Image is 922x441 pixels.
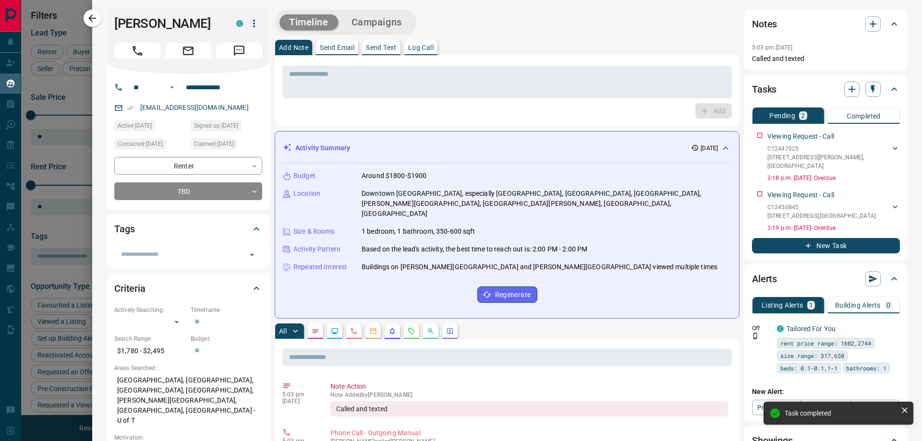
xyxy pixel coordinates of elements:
div: C12450845[STREET_ADDRESS],[GEOGRAPHIC_DATA] [767,201,900,222]
div: TBD [114,182,262,200]
p: Buildings on [PERSON_NAME][GEOGRAPHIC_DATA] and [PERSON_NAME][GEOGRAPHIC_DATA] viewed multiple times [362,262,717,272]
p: Repeated Interest [293,262,347,272]
p: Send Email [320,44,354,51]
button: Open [166,82,178,93]
p: Note Action [330,381,728,392]
div: Mon Oct 13 2025 [191,139,262,152]
p: Viewing Request - Call [767,131,834,142]
p: Based on the lead's activity, the best time to reach out is: 2:00 PM - 2:00 PM [362,244,587,254]
p: Size & Rooms [293,226,335,237]
p: Activity Pattern [293,244,340,254]
h1: [PERSON_NAME] [114,16,222,31]
span: Contacted [DATE] [118,139,163,149]
p: Areas Searched: [114,364,262,372]
p: Note Added by [PERSON_NAME] [330,392,728,398]
p: Actively Searching: [114,306,186,314]
p: All [279,328,287,334]
div: C12447025[STREET_ADDRESS][PERSON_NAME],[GEOGRAPHIC_DATA] [767,143,900,172]
button: Campaigns [342,14,412,30]
h2: Notes [752,16,777,32]
div: Notes [752,12,900,36]
div: Mon Oct 13 2025 [114,139,186,152]
div: Mon Oct 13 2025 [114,120,186,134]
svg: Agent Actions [446,327,454,335]
div: Alerts [752,267,900,290]
a: Tailored For You [787,325,836,333]
span: rent price range: 1602,2744 [780,338,871,348]
p: Phone Call - Outgoing Manual [330,428,728,438]
p: Building Alerts [835,302,881,309]
p: Viewing Request - Call [767,190,834,200]
p: Off [752,324,771,333]
p: Called and texted [752,54,900,64]
h2: Alerts [752,271,777,286]
svg: Calls [350,327,358,335]
div: Renter [114,157,262,175]
p: 3:19 p.m. [DATE] - Overdue [767,224,900,232]
p: Log Call [408,44,434,51]
p: 5:03 pm [DATE] [752,44,793,51]
div: Criteria [114,277,262,300]
button: Timeline [279,14,338,30]
svg: Lead Browsing Activity [331,327,339,335]
p: 5:03 pm [282,391,316,398]
p: 1 bedroom, 1 bathroom, 350-600 sqft [362,226,475,237]
p: Budget [293,171,315,181]
button: Regenerate [477,286,537,303]
div: Tags [114,217,262,240]
div: Mon Oct 13 2025 [191,120,262,134]
p: Send Text [366,44,397,51]
svg: Listing Alerts [388,327,396,335]
div: Called and texted [330,401,728,417]
div: condos.ca [236,20,243,27]
p: C12450845 [767,203,876,212]
p: Activity Summary [295,143,350,153]
span: Active [DATE] [118,121,152,131]
h2: Tags [114,221,134,237]
svg: Push Notification Only [752,333,759,339]
span: bathrooms: 1 [846,363,886,373]
div: Activity Summary[DATE] [283,139,731,157]
div: Tasks [752,78,900,101]
svg: Email Verified [127,105,133,111]
p: Downtown [GEOGRAPHIC_DATA], especially [GEOGRAPHIC_DATA], [GEOGRAPHIC_DATA], [GEOGRAPHIC_DATA], [... [362,189,731,219]
svg: Notes [312,327,319,335]
span: Call [114,43,160,59]
p: 2 [801,112,805,119]
p: Around $1800-$1900 [362,171,426,181]
p: Timeframe: [191,306,262,314]
button: Open [245,248,259,262]
p: [STREET_ADDRESS] , [GEOGRAPHIC_DATA] [767,212,876,220]
p: 3:18 p.m. [DATE] - Overdue [767,174,900,182]
p: Location [293,189,320,199]
div: condos.ca [777,325,784,332]
svg: Requests [408,327,415,335]
p: Pending [769,112,795,119]
p: 1 [809,302,813,309]
p: Add Note [279,44,308,51]
span: Claimed [DATE] [194,139,234,149]
p: Budget: [191,334,262,343]
p: [GEOGRAPHIC_DATA], [GEOGRAPHIC_DATA], [GEOGRAPHIC_DATA], [GEOGRAPHIC_DATA], [PERSON_NAME][GEOGRAP... [114,372,262,429]
p: [DATE] [282,398,316,405]
p: $1,780 - $2,495 [114,343,186,359]
span: Signed up [DATE] [194,121,238,131]
svg: Opportunities [427,327,435,335]
div: Task completed [785,409,897,417]
a: Property [752,400,801,415]
p: [DATE] [701,144,718,153]
span: size range: 317,658 [780,351,844,360]
h2: Criteria [114,281,146,296]
a: [EMAIL_ADDRESS][DOMAIN_NAME] [140,104,249,111]
button: New Task [752,238,900,253]
p: Completed [847,113,881,119]
span: beds: 0.1-0.1,1-1 [780,363,837,373]
svg: Emails [369,327,377,335]
p: Search Range: [114,334,186,343]
p: New Alert: [752,387,900,397]
p: C12447025 [767,144,890,153]
p: 0 [886,302,890,309]
p: [STREET_ADDRESS][PERSON_NAME] , [GEOGRAPHIC_DATA] [767,153,890,170]
span: Message [216,43,262,59]
span: Email [165,43,211,59]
